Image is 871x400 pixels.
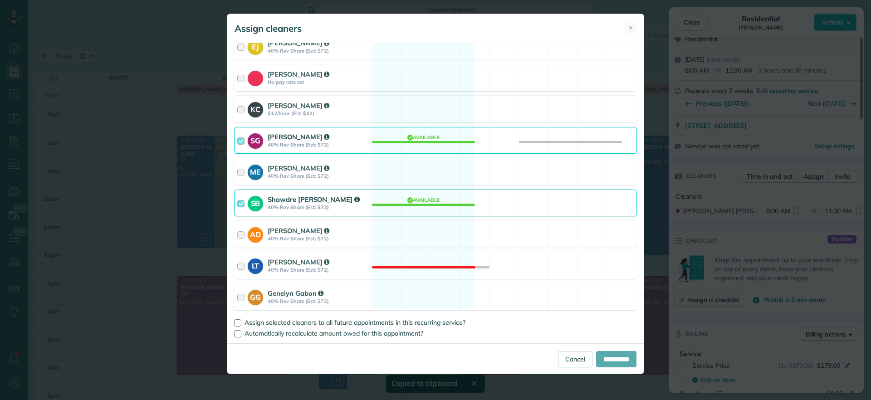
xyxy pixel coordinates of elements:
[235,22,302,35] h5: Assign cleaners
[248,259,263,271] strong: LT
[268,141,369,148] strong: 40% Rev Share (Est: $72)
[268,173,369,179] strong: 40% Rev Share (Est: $72)
[268,70,329,78] strong: [PERSON_NAME]
[268,298,369,304] strong: 40% Rev Share (Est: $72)
[268,101,329,110] strong: [PERSON_NAME]
[248,165,263,177] strong: ME
[248,102,263,115] strong: KC
[245,329,423,337] span: Automatically recalculate amount owed for this appointment?
[268,258,329,266] strong: [PERSON_NAME]
[268,204,369,210] strong: 40% Rev Share (Est: $72)
[268,289,323,298] strong: Genelyn Gabon
[248,133,263,146] strong: SG
[268,164,329,172] strong: [PERSON_NAME]
[268,226,329,235] strong: [PERSON_NAME]
[248,227,263,240] strong: AD
[268,132,329,141] strong: [PERSON_NAME]
[248,39,263,52] strong: EJ
[268,235,369,242] strong: 40% Rev Share (Est: $72)
[248,196,263,209] strong: SB
[248,290,263,302] strong: GG
[268,110,369,117] strong: $12/hour (Est: $42)
[268,267,369,273] strong: 40% Rev Share (Est: $72)
[268,48,369,54] strong: 40% Rev Share (Est: $72)
[268,79,369,85] strong: No pay rate set
[558,351,592,367] a: Cancel
[628,24,633,32] span: ✕
[268,195,360,204] strong: Shawdre [PERSON_NAME]
[245,318,465,327] span: Assign selected cleaners to all future appointments in this recurring service?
